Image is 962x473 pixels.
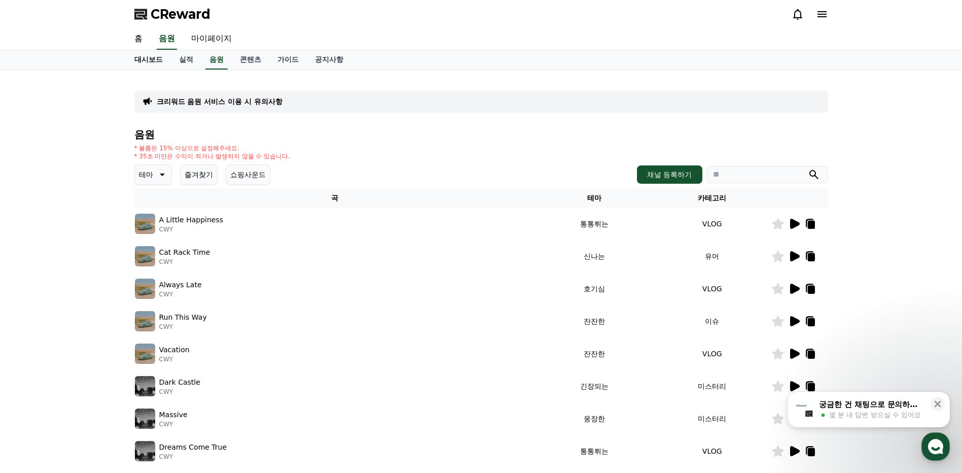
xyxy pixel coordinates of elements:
[159,345,190,355] p: Vacation
[226,164,270,185] button: 쇼핑사운드
[159,442,227,453] p: Dreams Come True
[135,409,155,429] img: music
[3,322,67,347] a: 홈
[653,240,771,273] td: 유머
[535,370,653,402] td: 긴장되는
[232,50,269,70] a: 콘텐츠
[535,435,653,467] td: 통통튀는
[159,290,202,298] p: CWY
[134,164,172,185] button: 테마
[653,273,771,305] td: VLOG
[535,189,653,208] th: 테마
[157,28,177,50] a: 음원
[151,6,210,22] span: CReward
[653,189,771,208] th: 카테고리
[157,96,282,107] a: 크리워드 음원 서비스 이용 시 유의사항
[535,402,653,435] td: 웅장한
[139,167,153,182] p: 테마
[135,246,155,266] img: music
[653,402,771,435] td: 미스터리
[134,152,291,160] p: * 35초 미만은 수익이 적거나 발생하지 않을 수 있습니다.
[159,215,224,225] p: A Little Happiness
[307,50,351,70] a: 공지사항
[135,311,155,331] img: music
[653,208,771,240] td: VLOG
[135,376,155,396] img: music
[180,164,218,185] button: 즐겨찾기
[131,322,195,347] a: 설정
[135,344,155,364] img: music
[637,165,702,184] button: 채널 등록하기
[32,337,38,345] span: 홈
[535,337,653,370] td: 잔잔한
[535,240,653,273] td: 신나는
[653,337,771,370] td: VLOG
[653,370,771,402] td: 미스터리
[159,377,200,388] p: Dark Castle
[159,453,227,461] p: CWY
[126,50,171,70] a: 대시보드
[135,214,155,234] img: music
[67,322,131,347] a: 대화
[159,323,207,331] p: CWY
[159,388,200,396] p: CWY
[653,435,771,467] td: VLOG
[93,337,105,346] span: 대화
[134,129,828,140] h4: 음원
[535,208,653,240] td: 통통튀는
[159,420,188,428] p: CWY
[171,50,201,70] a: 실적
[135,279,155,299] img: music
[134,144,291,152] p: * 볼륨은 15% 이상으로 설정해주세요.
[535,305,653,337] td: 잔잔한
[159,355,190,363] p: CWY
[135,441,155,461] img: music
[134,189,536,208] th: 곡
[126,28,151,50] a: 홈
[159,312,207,323] p: Run This Way
[653,305,771,337] td: 이슈
[269,50,307,70] a: 가이드
[183,28,240,50] a: 마이페이지
[157,337,169,345] span: 설정
[159,247,210,258] p: Cat Rack Time
[134,6,210,22] a: CReward
[205,50,228,70] a: 음원
[535,273,653,305] td: 호기심
[159,225,224,233] p: CWY
[159,258,210,266] p: CWY
[159,280,202,290] p: Always Late
[159,410,188,420] p: Massive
